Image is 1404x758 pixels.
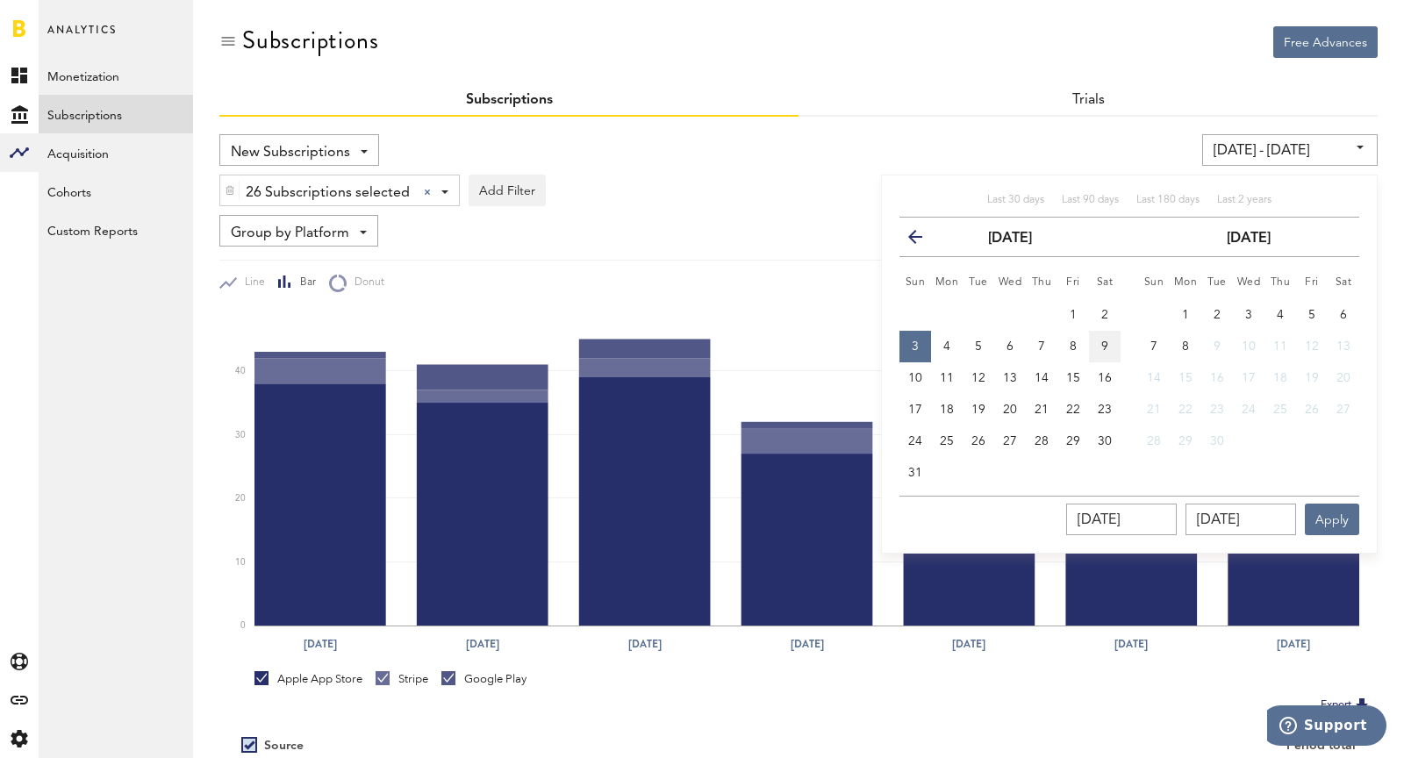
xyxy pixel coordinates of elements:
small: Saturday [1097,277,1114,288]
small: Saturday [1336,277,1352,288]
input: __/__/____ [1066,504,1177,535]
button: 22 [1170,394,1201,425]
span: 4 [1277,309,1284,321]
button: Export [1315,694,1378,717]
span: 22 [1178,404,1193,416]
text: [DATE] [628,636,662,652]
span: 25 [940,435,954,447]
span: Last 30 days [987,195,1044,205]
span: 26 Subscriptions selected [246,178,410,208]
button: 27 [1328,394,1359,425]
span: New Subscriptions [231,138,350,168]
button: 21 [1138,394,1170,425]
button: 15 [1170,362,1201,394]
span: 15 [1178,372,1193,384]
a: Subscriptions [39,95,193,133]
span: 2 [1214,309,1221,321]
small: Wednesday [999,277,1022,288]
span: 2 [1101,309,1108,321]
button: 10 [1233,331,1264,362]
small: Friday [1066,277,1080,288]
button: 29 [1057,425,1089,457]
text: [DATE] [304,636,337,652]
span: 14 [1035,372,1049,384]
button: 24 [899,425,931,457]
span: 16 [1210,372,1224,384]
button: 8 [1057,331,1089,362]
button: 4 [1264,299,1296,331]
span: 30 [1098,435,1112,447]
span: 1 [1182,309,1189,321]
iframe: Opens a widget where you can find more information [1267,705,1386,749]
span: 28 [1147,435,1161,447]
div: Apple App Store [254,671,362,687]
button: 23 [1201,394,1233,425]
span: Last 2 years [1217,195,1271,205]
small: Tuesday [1207,277,1227,288]
span: 18 [940,404,954,416]
span: 10 [908,372,922,384]
button: 19 [963,394,994,425]
button: 21 [1026,394,1057,425]
div: Source [264,739,304,754]
span: 4 [943,340,950,353]
button: 19 [1296,362,1328,394]
text: [DATE] [466,636,499,652]
button: 26 [963,425,994,457]
span: 27 [1003,435,1017,447]
span: 10 [1242,340,1256,353]
span: 24 [908,435,922,447]
span: Last 90 days [1062,195,1119,205]
span: 21 [1147,404,1161,416]
button: 18 [931,394,963,425]
span: 7 [1150,340,1157,353]
button: 13 [1328,331,1359,362]
text: [DATE] [952,636,985,652]
span: 17 [1242,372,1256,384]
button: 7 [1138,331,1170,362]
span: 9 [1214,340,1221,353]
span: 8 [1182,340,1189,353]
span: 25 [1273,404,1287,416]
text: 30 [235,431,246,440]
button: 11 [931,362,963,394]
button: 16 [1089,362,1121,394]
button: Apply [1305,504,1359,535]
a: Monetization [39,56,193,95]
button: 5 [963,331,994,362]
span: 6 [1006,340,1014,353]
span: Analytics [47,19,117,56]
span: 26 [971,435,985,447]
span: 14 [1147,372,1161,384]
a: Acquisition [39,133,193,172]
button: 20 [994,394,1026,425]
button: 5 [1296,299,1328,331]
button: 13 [994,362,1026,394]
button: 2 [1201,299,1233,331]
span: 12 [1305,340,1319,353]
button: 16 [1201,362,1233,394]
span: 29 [1066,435,1080,447]
span: 3 [1245,309,1252,321]
span: 15 [1066,372,1080,384]
a: Subscriptions [466,93,553,107]
small: Monday [935,277,959,288]
text: [DATE] [1277,636,1310,652]
button: 17 [1233,362,1264,394]
span: 6 [1340,309,1347,321]
span: 22 [1066,404,1080,416]
span: 13 [1336,340,1350,353]
button: 22 [1057,394,1089,425]
span: 7 [1038,340,1045,353]
span: Last 180 days [1136,195,1200,205]
small: Sunday [1144,277,1164,288]
span: 3 [912,340,919,353]
span: 27 [1336,404,1350,416]
span: 17 [908,404,922,416]
span: Donut [347,275,384,290]
button: 30 [1089,425,1121,457]
text: 40 [235,367,246,375]
span: 24 [1242,404,1256,416]
button: 14 [1138,362,1170,394]
button: 17 [899,394,931,425]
